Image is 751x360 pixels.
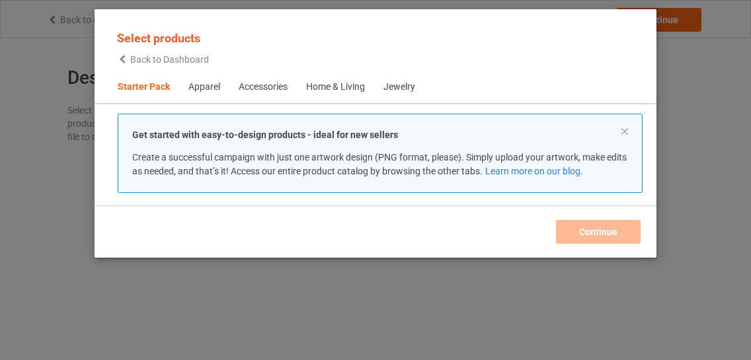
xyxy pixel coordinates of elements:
[132,129,398,140] strong: Get started with easy-to-design products - ideal for new sellers
[239,81,288,94] div: Accessories
[108,71,179,103] span: Starter Pack
[306,81,365,94] div: Home & Living
[117,31,200,45] span: Select products
[132,152,627,176] span: Create a successful campaign with just one artwork design (PNG format, please). Simply upload you...
[188,81,220,94] div: Apparel
[383,81,415,94] div: Jewelry
[485,166,583,176] a: Learn more on our blog.
[130,54,209,65] span: Back to Dashboard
